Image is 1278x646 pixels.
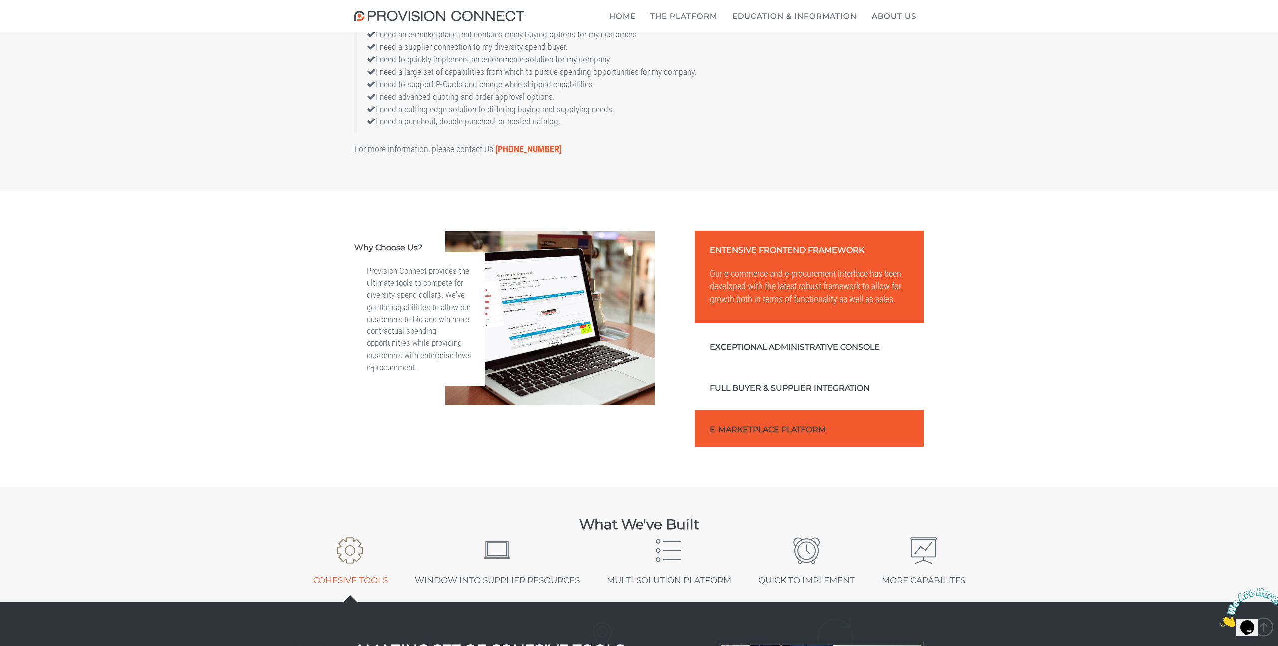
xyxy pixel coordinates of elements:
img: Provision Connect [354,11,529,21]
a: More Capabilites [874,532,973,601]
img: Chat attention grabber [4,4,66,43]
h4: Why Choose Us? [354,243,680,252]
a: Full Buyer & Supplier Integration [695,369,924,405]
a: E-Marketplace Platform [695,410,924,447]
a: Entensive Frontend Framework [695,231,924,267]
a: Multi-Solution Platform [599,532,739,601]
iframe: chat widget [1216,584,1278,631]
a: Quick To Implement [751,532,862,601]
a: Exceptional Administrative Console [695,328,924,364]
span: More Capabilites [882,574,965,586]
div: Our e-commerce and e-procurement interface has been developed with the latest robust framework to... [695,267,924,323]
blockquote: I need an e-procurement platform for our small disadvantaged business. I need an e-marketplace th... [354,11,904,133]
a: Window Into Supplier Resources [407,532,587,601]
p: For more information, please contact Us: [354,143,904,156]
a: Cohesive Tools [306,532,395,601]
span: Quick To Implement [758,574,855,586]
div: Provision Connect provides the ultimate tools to compete for diversity spend dollars. We've got t... [354,252,485,386]
span: Multi-Solution Platform [607,574,731,586]
a: [PHONE_NUMBER] [495,144,562,154]
span: Window Into Supplier Resources [415,574,580,586]
span: Cohesive Tools [313,574,388,586]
